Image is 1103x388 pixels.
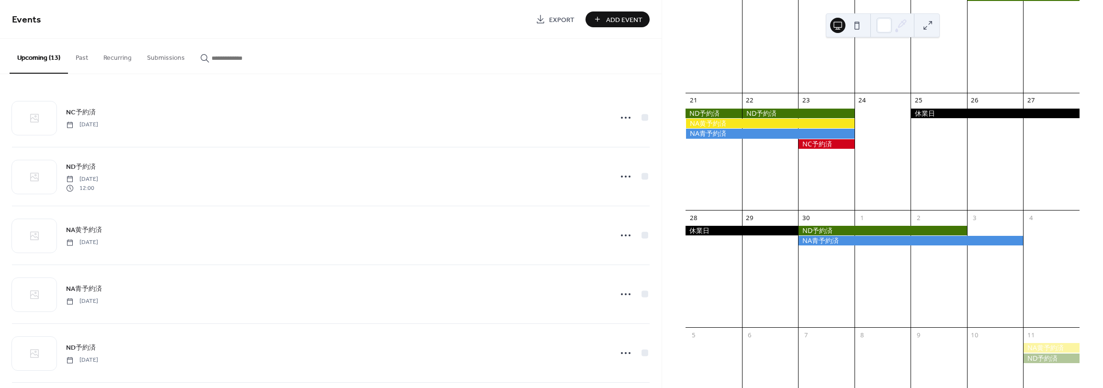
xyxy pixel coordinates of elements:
[96,39,139,73] button: Recurring
[66,356,98,365] span: [DATE]
[66,343,96,353] span: ND予約済
[745,96,754,105] div: 22
[798,236,1023,245] div: NA青予約済
[1023,354,1080,363] div: ND予約済
[66,225,102,235] span: NA黄予約済
[66,184,98,192] span: 12:00
[686,109,742,118] div: ND予約済
[689,96,698,105] div: 21
[10,39,68,74] button: Upcoming (13)
[858,331,867,340] div: 8
[686,119,855,128] div: NA黄予約済
[970,331,979,340] div: 10
[745,331,754,340] div: 6
[802,96,810,105] div: 23
[798,139,855,149] div: NC予約済
[858,213,867,222] div: 1
[1023,343,1080,353] div: NA黄予約済
[606,15,642,25] span: Add Event
[549,15,574,25] span: Export
[742,109,855,118] div: ND予約済
[529,11,582,27] a: Export
[66,238,98,247] span: [DATE]
[1027,213,1035,222] div: 4
[914,213,923,222] div: 2
[66,161,96,172] a: ND予約済
[689,213,698,222] div: 28
[802,213,810,222] div: 30
[798,226,967,235] div: ND予約済
[1027,96,1035,105] div: 27
[66,283,102,294] a: NA青予約済
[802,331,810,340] div: 7
[12,11,41,29] span: Events
[911,109,1080,118] div: 休業日
[68,39,96,73] button: Past
[66,297,98,306] span: [DATE]
[66,224,102,235] a: NA黄予約済
[689,331,698,340] div: 5
[139,39,192,73] button: Submissions
[970,213,979,222] div: 3
[66,175,98,184] span: [DATE]
[66,107,96,118] a: NC予約済
[66,162,96,172] span: ND予約済
[1027,331,1035,340] div: 11
[914,331,923,340] div: 9
[66,121,98,129] span: [DATE]
[66,342,96,353] a: ND予約済
[686,129,855,138] div: NA青予約済
[858,96,867,105] div: 24
[585,11,650,27] button: Add Event
[914,96,923,105] div: 25
[686,226,798,235] div: 休業日
[745,213,754,222] div: 29
[970,96,979,105] div: 26
[66,108,96,118] span: NC予約済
